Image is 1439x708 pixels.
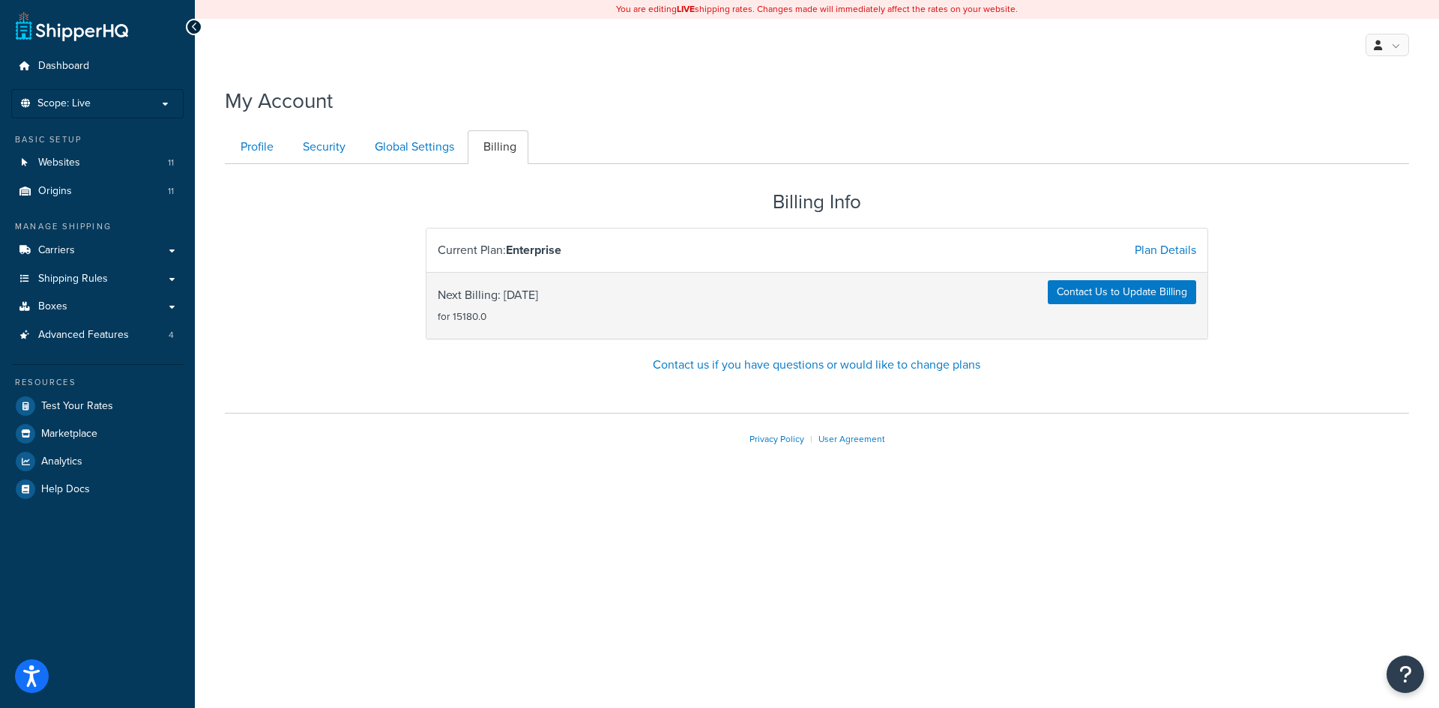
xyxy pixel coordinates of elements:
[287,130,358,164] a: Security
[38,244,75,257] span: Carriers
[1048,280,1196,304] a: Contact Us to Update Billing
[11,52,184,80] a: Dashboard
[38,329,129,342] span: Advanced Features
[11,420,184,447] a: Marketplace
[11,220,184,233] div: Manage Shipping
[359,130,466,164] a: Global Settings
[468,130,528,164] a: Billing
[37,97,91,110] span: Scope: Live
[11,393,184,420] a: Test Your Rates
[426,240,817,261] div: Current Plan:
[16,11,128,41] a: ShipperHQ Home
[749,432,804,446] a: Privacy Policy
[11,237,184,264] a: Carriers
[1135,241,1196,258] a: Plan Details
[168,185,174,198] span: 11
[38,60,89,73] span: Dashboard
[225,130,286,164] a: Profile
[426,191,1207,213] h2: Billing Info
[11,265,184,293] a: Shipping Rules
[11,178,184,205] li: Origins
[11,321,184,349] li: Advanced Features
[11,321,184,349] a: Advanced Features 4
[41,428,97,441] span: Marketplace
[11,178,184,205] a: Origins 11
[11,293,184,321] a: Boxes
[38,273,108,285] span: Shipping Rules
[506,241,561,258] strong: Enterprise
[11,133,184,146] div: Basic Setup
[1387,656,1424,693] button: Open Resource Center
[38,157,80,169] span: Websites
[41,483,90,496] span: Help Docs
[438,285,538,327] span: Next Billing: [DATE]
[225,86,333,115] h1: My Account
[168,157,174,169] span: 11
[11,448,184,475] a: Analytics
[818,432,885,446] a: User Agreement
[11,376,184,389] div: Resources
[169,329,174,342] span: 4
[41,400,113,413] span: Test Your Rates
[677,2,695,16] b: LIVE
[653,356,980,373] a: Contact us if you have questions or would like to change plans
[810,432,812,446] span: |
[41,456,82,468] span: Analytics
[38,185,72,198] span: Origins
[11,476,184,503] a: Help Docs
[11,149,184,177] a: Websites 11
[38,300,67,313] span: Boxes
[438,309,486,324] small: for 15180.0
[11,149,184,177] li: Websites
